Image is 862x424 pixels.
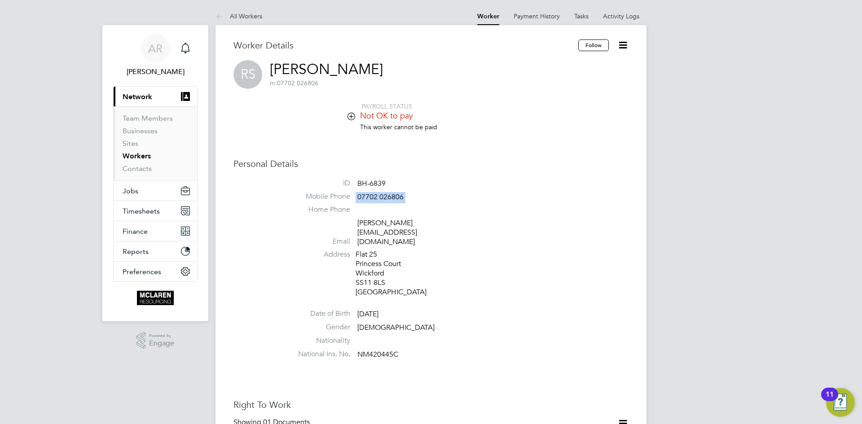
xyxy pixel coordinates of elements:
[114,201,197,221] button: Timesheets
[357,192,404,201] span: 07702 026806
[357,179,386,188] span: BH-6839
[233,39,578,51] h3: Worker Details
[574,12,589,20] a: Tasks
[123,127,158,135] a: Businesses
[826,394,834,406] div: 11
[233,158,629,170] h3: Personal Details
[123,92,152,101] span: Network
[356,250,441,297] div: Flat 25 Princess Court Wickford SS11 8LS [GEOGRAPHIC_DATA]
[123,227,148,236] span: Finance
[114,241,197,261] button: Reports
[123,187,138,195] span: Jobs
[136,332,175,349] a: Powered byEngage
[287,350,350,359] label: National Ins. No.
[114,221,197,241] button: Finance
[113,66,198,77] span: Arek Roziewicz
[270,79,277,87] span: m:
[149,332,174,340] span: Powered by
[287,205,350,214] label: Home Phone
[287,192,350,201] label: Mobile Phone
[578,39,609,51] button: Follow
[287,237,350,246] label: Email
[270,79,318,87] span: 07702 026806
[287,309,350,319] label: Date of Birth
[357,350,398,359] span: NM420445C
[514,12,560,20] a: Payment History
[233,60,262,89] span: RS
[123,152,151,160] a: Workers
[270,61,383,78] a: [PERSON_NAME]
[215,12,262,20] a: All Workers
[603,12,639,20] a: Activity Logs
[360,110,413,121] span: Not OK to pay
[287,179,350,188] label: ID
[114,87,197,106] button: Network
[826,388,855,417] button: Open Resource Center, 11 new notifications
[123,164,152,173] a: Contacts
[362,102,412,110] span: PAYROLL STATUS
[233,399,629,411] h3: Right To Work
[357,219,417,246] a: [PERSON_NAME][EMAIL_ADDRESS][DOMAIN_NAME]
[113,291,198,305] a: Go to home page
[123,114,173,122] a: Team Members
[123,247,149,256] span: Reports
[287,336,350,345] label: Nationality
[357,323,435,332] span: [DEMOGRAPHIC_DATA]
[114,262,197,281] button: Preferences
[102,25,208,321] nav: Main navigation
[360,123,437,131] span: This worker cannot be paid
[123,267,161,276] span: Preferences
[123,139,138,148] a: Sites
[149,340,174,347] span: Engage
[137,291,173,305] img: mclaren-logo-retina.png
[287,323,350,332] label: Gender
[148,43,163,54] span: AR
[287,250,350,259] label: Address
[114,106,197,180] div: Network
[113,34,198,77] a: AR[PERSON_NAME]
[357,310,378,319] span: [DATE]
[477,13,499,20] a: Worker
[114,181,197,201] button: Jobs
[123,207,160,215] span: Timesheets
